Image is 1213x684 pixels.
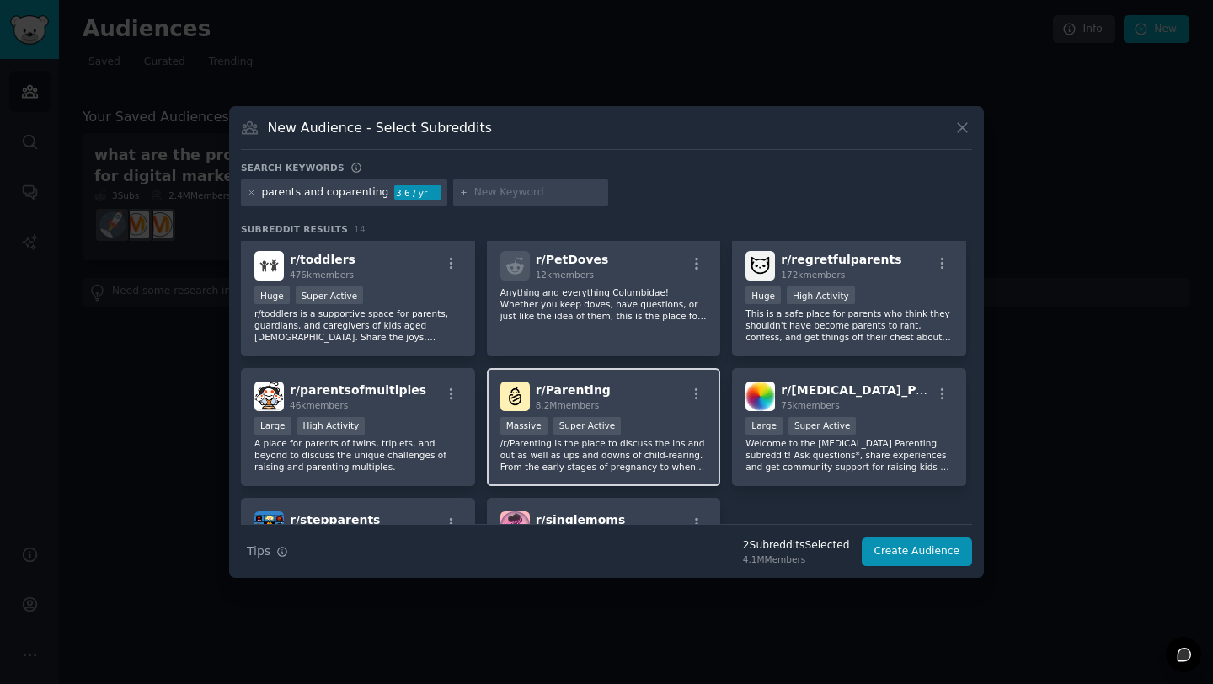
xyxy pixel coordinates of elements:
[781,253,901,266] span: r/ regretfulparents
[536,400,600,410] span: 8.2M members
[268,119,492,136] h3: New Audience - Select Subreddits
[241,162,345,174] h3: Search keywords
[500,286,708,322] p: Anything and everything Columbidae! Whether you keep doves, have questions, or just like the idea...
[788,417,857,435] div: Super Active
[254,382,284,411] img: parentsofmultiples
[500,417,548,435] div: Massive
[500,382,530,411] img: Parenting
[297,417,366,435] div: High Activity
[290,253,355,266] span: r/ toddlers
[296,286,364,304] div: Super Active
[262,185,389,200] div: parents and coparenting
[241,537,294,566] button: Tips
[745,307,953,343] p: This is a safe place for parents who think they shouldn't have become parents to rant, confess, a...
[745,417,783,435] div: Large
[247,542,270,560] span: Tips
[745,286,781,304] div: Huge
[745,382,775,411] img: Autism_Parenting
[254,437,462,473] p: A place for parents of twins, triplets, and beyond to discuss the unique challenges of raising an...
[743,553,850,565] div: 4.1M Members
[536,513,626,526] span: r/ singlemoms
[254,417,291,435] div: Large
[781,400,839,410] span: 75k members
[290,383,426,397] span: r/ parentsofmultiples
[254,251,284,281] img: toddlers
[474,185,602,200] input: New Keyword
[745,437,953,473] p: Welcome to the [MEDICAL_DATA] Parenting subreddit! Ask questions*, share experiences and get comm...
[536,253,609,266] span: r/ PetDoves
[500,511,530,541] img: singlemoms
[254,511,284,541] img: stepparents
[536,270,594,280] span: 12k members
[241,223,348,235] span: Subreddit Results
[862,537,973,566] button: Create Audience
[745,251,775,281] img: regretfulparents
[536,383,611,397] span: r/ Parenting
[394,185,441,200] div: 3.6 / yr
[787,286,855,304] div: High Activity
[553,417,622,435] div: Super Active
[500,437,708,473] p: /r/Parenting is the place to discuss the ins and out as well as ups and downs of child-rearing. F...
[254,286,290,304] div: Huge
[743,538,850,553] div: 2 Subreddit s Selected
[254,307,462,343] p: r/toddlers is a supportive space for parents, guardians, and caregivers of kids aged [DEMOGRAPHIC...
[290,270,354,280] span: 476k members
[781,270,845,280] span: 172k members
[781,383,972,397] span: r/ [MEDICAL_DATA]_Parenting
[290,400,348,410] span: 46k members
[290,513,380,526] span: r/ stepparents
[354,224,366,234] span: 14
